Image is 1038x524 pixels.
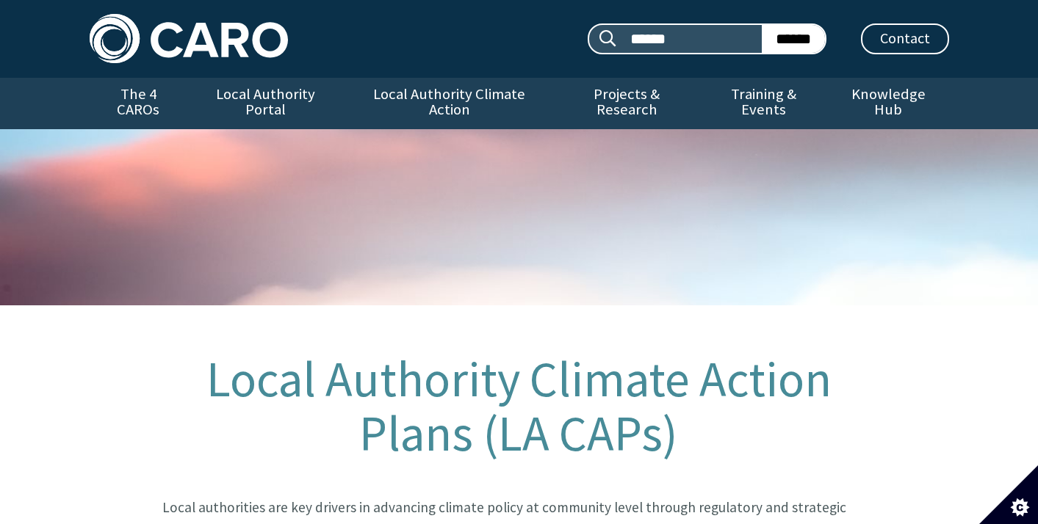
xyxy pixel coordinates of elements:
a: Contact [861,23,949,54]
a: Training & Events [699,78,828,129]
h1: Local Authority Climate Action Plans (LA CAPs) [162,352,875,461]
img: Caro logo [90,14,288,63]
a: Knowledge Hub [828,78,948,129]
a: The 4 CAROs [90,78,187,129]
a: Local Authority Climate Action [345,78,554,129]
a: Local Authority Portal [187,78,345,129]
button: Set cookie preferences [979,465,1038,524]
a: Projects & Research [554,78,699,129]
